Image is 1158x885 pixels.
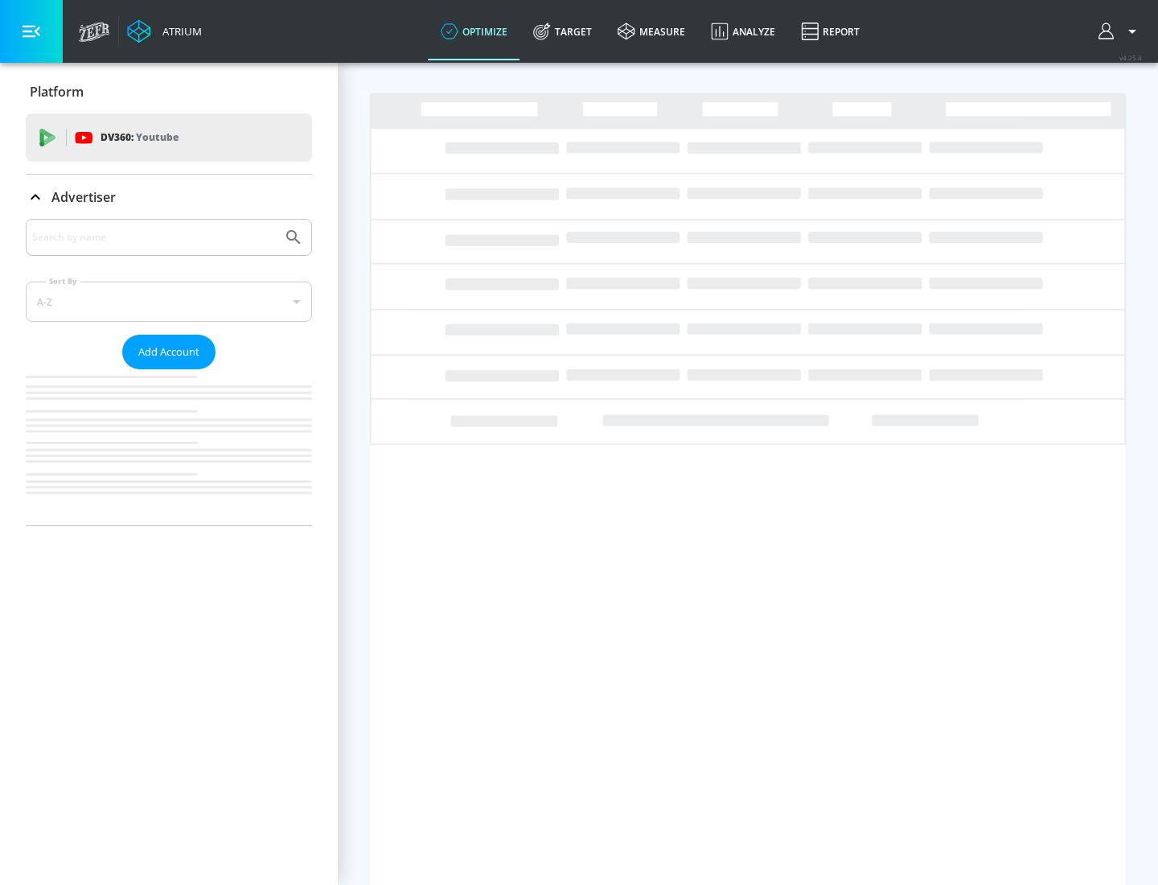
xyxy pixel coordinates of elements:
a: Report [788,2,873,60]
p: Advertiser [51,188,116,206]
span: v 4.25.4 [1119,53,1142,62]
div: Advertiser [26,219,312,525]
p: Platform [30,83,84,101]
button: Add Account [122,335,216,369]
div: A-Z [26,282,312,322]
label: Sort By [46,276,80,286]
nav: list of Advertiser [26,369,312,525]
a: measure [605,2,698,60]
div: Advertiser [26,175,312,220]
span: Add Account [138,343,199,361]
p: Youtube [136,129,179,146]
div: DV360: Youtube [26,113,312,162]
a: Atrium [127,19,202,43]
a: Target [520,2,605,60]
div: Platform [26,69,312,114]
a: Analyze [698,2,788,60]
a: optimize [428,2,520,60]
div: Atrium [156,24,202,39]
p: DV360: [101,129,179,146]
input: Search by name [32,227,276,248]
